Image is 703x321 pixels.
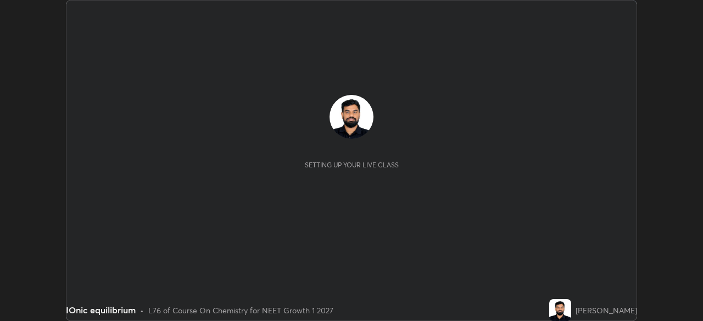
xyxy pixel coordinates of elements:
[305,161,399,169] div: Setting up your live class
[549,299,571,321] img: 4925d321413647ba8554cd8cd00796ad.jpg
[140,305,144,316] div: •
[148,305,333,316] div: L76 of Course On Chemistry for NEET Growth 1 2027
[66,303,136,317] div: IOnic equilibrium
[576,305,637,316] div: [PERSON_NAME]
[330,95,373,139] img: 4925d321413647ba8554cd8cd00796ad.jpg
